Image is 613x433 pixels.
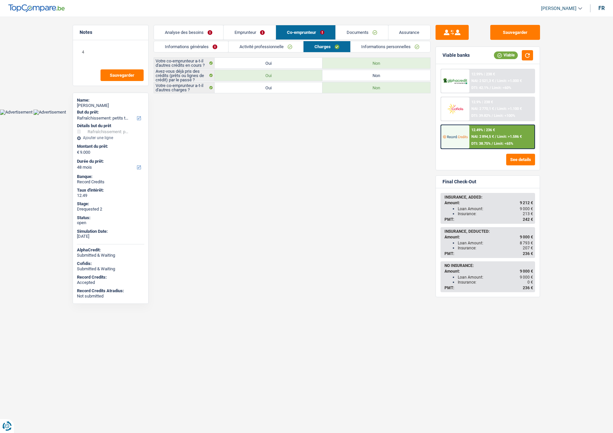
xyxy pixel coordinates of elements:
[520,275,533,280] span: 9 000 €
[77,159,143,164] label: Durée du prêt:
[471,86,489,90] span: DTI: 42.1%
[77,201,144,207] div: Stage:
[77,144,143,149] label: Montant du prêt:
[536,3,582,14] a: [PERSON_NAME]
[527,280,533,285] span: 0 €
[523,246,533,250] span: 207 €
[77,229,144,234] div: Simulation Date:
[77,280,144,285] div: Accepted
[77,98,144,103] div: Name:
[520,241,533,245] span: 8 793 €
[523,251,533,256] span: 236 €
[444,217,533,222] div: PMT:
[443,130,467,143] img: Record Credits
[444,201,533,205] div: Amount:
[494,141,513,146] span: Limit: <65%
[77,179,144,185] div: Record Credits
[154,58,215,68] label: Votre co-emprunteur a-t-il d'autres crédits en cours ?
[444,195,533,200] div: INSURANCE, ADDED:
[506,154,535,165] button: See details
[444,235,533,239] div: Amount:
[215,82,322,93] label: Oui
[520,235,533,239] span: 9 000 €
[77,247,144,253] div: AlphaCredit:
[497,134,522,139] span: Limit: >1.586 €
[471,128,495,132] div: 12.49% | 236 €
[523,286,533,290] span: 236 €
[304,41,350,52] a: Charges
[443,77,467,85] img: AlphaCredit
[77,123,144,129] div: Détails but du prêt
[77,253,144,258] div: Submitted & Waiting
[34,110,66,115] img: Advertisement
[77,135,144,140] div: Ajouter une ligne
[77,234,144,239] div: [DATE]
[523,217,533,222] span: 242 €
[471,107,494,111] span: NAI: 2 770,1 €
[110,73,134,77] span: Sauvegarder
[497,79,522,83] span: Limit: >1.000 €
[77,266,144,272] div: Submitted & Waiting
[443,103,467,115] img: Cofidis
[444,251,533,256] div: PMT:
[495,134,496,139] span: /
[77,174,144,179] div: Banque:
[492,86,511,90] span: Limit: <60%
[154,70,215,81] label: Avez-vous déjà pris des crédits (prêts ou lignes de crédit) par le passé ?
[77,103,144,108] div: [PERSON_NAME]
[444,229,533,234] div: INSURANCE, DEDUCTED:
[443,52,470,58] div: Viable banks
[443,179,476,185] div: Final Check-Out
[77,288,144,294] div: Record Credits Atradius:
[80,30,142,35] h5: Notes
[77,150,79,155] span: €
[388,25,431,40] a: Assurance
[444,263,533,268] div: NO INSURANCE:
[224,25,276,40] a: Emprunteur
[495,79,496,83] span: /
[215,70,322,81] label: Oui
[471,72,495,76] div: 12.99% | 238 €
[471,100,493,104] div: 12.9% | 238 €
[276,25,335,40] a: Co-emprunteur
[322,82,430,93] label: Non
[494,51,518,59] div: Viable
[444,269,533,274] div: Amount:
[444,286,533,290] div: PMT:
[458,207,533,211] div: Loan Amount:
[77,261,144,266] div: Cofidis:
[77,207,144,212] div: Drequested 2
[215,58,322,68] label: Oui
[101,69,144,81] button: Sauvegarder
[497,107,522,111] span: Limit: >1.100 €
[322,58,430,68] label: Non
[229,41,303,52] a: Activité professionnelle
[523,212,533,216] span: 213 €
[458,246,533,250] div: Insurance:
[541,6,577,11] span: [PERSON_NAME]
[77,193,144,198] div: 12.49
[471,141,491,146] span: DTI: 38.75%
[458,241,533,245] div: Loan Amount:
[490,25,540,40] button: Sauvegarder
[77,275,144,280] div: Record Credits:
[154,41,228,52] a: Informations générales
[490,86,491,90] span: /
[154,82,215,93] label: Votre co-emprunteur a-t-il d'autres charges ?
[77,110,143,115] label: But du prêt:
[8,4,65,12] img: TopCompare Logo
[458,275,533,280] div: Loan Amount:
[77,220,144,225] div: open
[495,107,496,111] span: /
[77,188,144,193] div: Taux d'intérêt:
[598,5,605,11] div: fr
[520,269,533,274] span: 9 000 €
[520,201,533,205] span: 9 212 €
[471,79,494,83] span: NAI: 2 521,3 €
[494,114,515,118] span: Limit: <100%
[492,141,493,146] span: /
[322,70,430,81] label: Non
[492,114,493,118] span: /
[77,215,144,220] div: Status:
[458,212,533,216] div: Insurance:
